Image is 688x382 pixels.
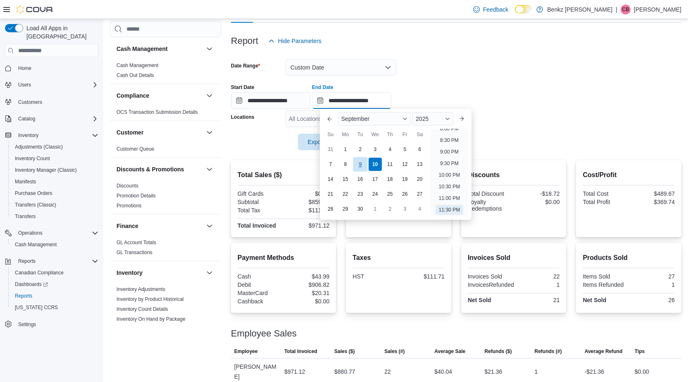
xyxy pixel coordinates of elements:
div: Total Discount [468,190,512,197]
span: Reports [15,293,32,299]
button: Compliance [117,91,203,100]
a: Inventory Count [12,154,53,163]
a: Canadian Compliance [12,268,67,278]
div: day-18 [383,173,397,186]
button: Users [2,79,102,91]
a: Home [15,63,35,73]
span: Export [303,134,339,150]
a: Cash Management [12,240,60,250]
button: Transfers (Classic) [8,199,102,211]
div: $43.99 [285,273,329,280]
input: Press the down key to open a popover containing a calendar. [231,92,310,109]
div: Cash [238,273,282,280]
div: day-1 [369,202,382,216]
span: Customers [15,96,98,107]
span: Home [15,63,98,73]
div: day-10 [369,158,382,171]
div: day-2 [354,143,367,156]
div: day-4 [383,143,397,156]
button: Adjustments (Classic) [8,141,102,153]
span: Cash Out Details [117,72,154,79]
h3: Inventory [117,269,143,277]
div: 22 [515,273,559,280]
div: day-11 [383,158,397,171]
span: Cash Management [117,62,158,69]
span: Users [15,80,98,90]
a: Inventory On Hand by Package [117,316,186,322]
div: Mo [339,128,352,141]
img: Cova [17,5,54,14]
a: Dashboards [8,279,102,290]
h3: Finance [117,222,138,230]
a: GL Account Totals [117,240,156,245]
span: Catalog [15,114,98,124]
span: Purchase Orders [12,188,98,198]
span: Reports [15,256,98,266]
span: Refunds (#) [535,348,562,355]
button: Reports [15,256,39,266]
div: InvoicesRefunded [468,281,514,288]
button: Canadian Compliance [8,267,102,279]
li: 11:30 PM [436,205,463,215]
span: Sales (#) [384,348,405,355]
button: Inventory [2,130,102,141]
button: Compliance [205,91,214,101]
h2: Total Sales ($) [238,170,330,180]
span: Transfers [12,211,98,221]
input: Press the down key to enter a popover containing a calendar. Press the escape key to close the po... [312,92,391,109]
label: Date Range [231,62,260,69]
div: Compliance [110,107,221,120]
div: day-31 [324,143,337,156]
button: Customer [205,127,214,137]
a: Discounts [117,183,138,189]
button: Previous Month [323,112,336,125]
div: day-7 [324,158,337,171]
span: Cash Management [12,240,98,250]
span: [US_STATE] CCRS [15,304,58,311]
div: Loyalty Redemptions [468,199,512,212]
button: Finance [205,221,214,231]
div: $369.74 [631,199,675,205]
button: [US_STATE] CCRS [8,302,102,313]
span: Customers [18,99,42,106]
button: Transfers [8,211,102,222]
div: 1 [517,281,559,288]
a: Inventory Count Details [117,306,168,312]
div: day-16 [354,173,367,186]
div: We [369,128,382,141]
span: GL Transactions [117,249,152,256]
div: Button. Open the month selector. September is currently selected. [338,112,411,125]
button: Manifests [8,176,102,187]
button: Catalog [15,114,38,124]
div: Tu [354,128,367,141]
label: Start Date [231,84,255,91]
div: HST [352,273,397,280]
button: Reports [8,290,102,302]
div: $880.77 [334,367,355,377]
div: day-4 [413,202,426,216]
span: Settings [18,321,36,328]
span: OCS Transaction Submission Details [117,109,198,115]
h3: Discounts & Promotions [117,165,184,173]
input: Dark Mode [515,5,532,14]
button: Next month [455,112,468,125]
div: day-22 [339,187,352,201]
span: Manifests [12,177,98,187]
span: Sales ($) [334,348,355,355]
div: day-21 [324,187,337,201]
span: GL Account Totals [117,239,156,246]
span: Settings [15,319,98,329]
button: Cash Management [117,45,203,53]
div: day-3 [369,143,382,156]
div: Button. Open the year selector. 2025 is currently selected. [412,112,453,125]
ul: Time [431,129,468,216]
span: Manifests [15,178,36,185]
div: Gift Cards [238,190,282,197]
button: Operations [15,228,46,238]
a: Inventory by Product Historical [117,296,184,302]
span: Feedback [483,5,508,14]
h3: Compliance [117,91,149,100]
strong: Net Sold [583,297,606,303]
